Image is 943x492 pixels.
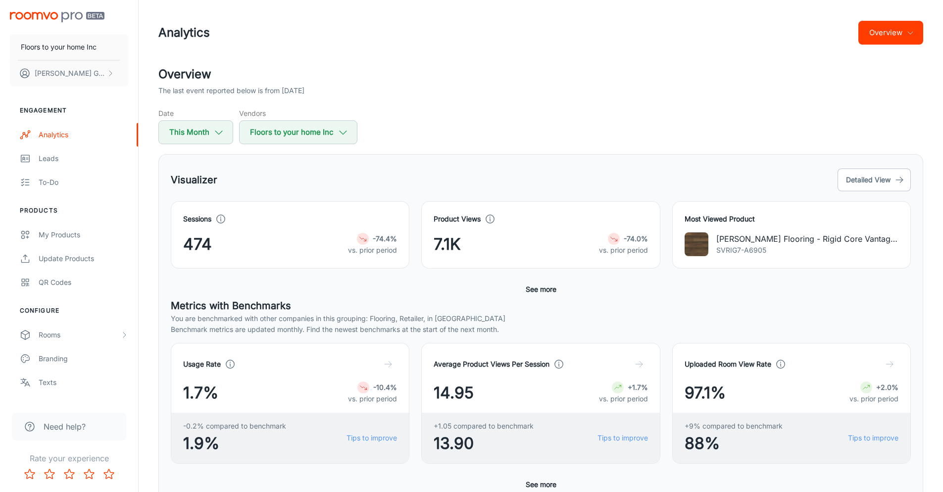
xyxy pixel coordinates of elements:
[39,377,128,388] div: Texts
[171,298,911,313] h5: Metrics with Benchmarks
[44,421,86,433] span: Need help?
[39,153,128,164] div: Leads
[171,172,217,187] h5: Visualizer
[849,393,898,404] p: vs. prior period
[158,65,923,83] h2: Overview
[685,432,783,455] span: 88%
[158,120,233,144] button: This Month
[348,393,397,404] p: vs. prior period
[685,421,783,432] span: +9% compared to benchmark
[158,85,304,96] p: The last event reported below is from [DATE]
[685,214,898,224] h4: Most Viewed Product
[373,383,397,391] strong: -10.4%
[685,381,726,405] span: 97.1%
[624,234,648,243] strong: -74.0%
[685,232,708,256] img: Armstrong Flooring - Rigid Core Vantage Summerfield Oak Sunset Glow 7" X 60" Waterproof Luxury Vi...
[628,383,648,391] strong: +1.7%
[20,464,40,484] button: Rate 1 star
[39,177,128,188] div: To-do
[158,24,210,42] h1: Analytics
[239,108,357,118] h5: Vendors
[434,359,549,370] h4: Average Product Views Per Session
[39,277,128,288] div: QR Codes
[10,34,128,60] button: Floors to your home Inc
[183,421,286,432] span: -0.2% compared to benchmark
[183,232,212,256] span: 474
[858,21,923,45] button: Overview
[171,313,911,324] p: You are benchmarked with other companies in this grouping: Flooring, Retailer, in [GEOGRAPHIC_DATA]
[434,421,534,432] span: +1.05 compared to benchmark
[39,129,128,140] div: Analytics
[599,245,648,256] p: vs. prior period
[35,68,104,79] p: [PERSON_NAME] Gray
[597,433,648,443] a: Tips to improve
[99,464,119,484] button: Rate 5 star
[171,324,911,335] p: Benchmark metrics are updated monthly. Find the newest benchmarks at the start of the next month.
[348,245,397,256] p: vs. prior period
[239,120,357,144] button: Floors to your home Inc
[434,232,461,256] span: 7.1K
[39,329,120,340] div: Rooms
[522,280,560,298] button: See more
[59,464,79,484] button: Rate 3 star
[79,464,99,484] button: Rate 4 star
[40,464,59,484] button: Rate 2 star
[183,432,286,455] span: 1.9%
[39,253,128,264] div: Update Products
[876,383,898,391] strong: +2.0%
[347,433,397,443] a: Tips to improve
[599,393,648,404] p: vs. prior period
[10,12,104,22] img: Roomvo PRO Beta
[716,233,898,245] p: [PERSON_NAME] Flooring - Rigid Core Vantage Summerfield Oak Sunset Glow 7" X 60" Waterproof Luxur...
[716,245,898,256] p: SVRIG7-A6905
[434,381,474,405] span: 14.95
[183,359,221,370] h4: Usage Rate
[39,353,128,364] div: Branding
[183,381,218,405] span: 1.7%
[21,42,97,53] p: Floors to your home Inc
[848,433,898,443] a: Tips to improve
[158,108,233,118] h5: Date
[8,452,130,464] p: Rate your experience
[39,229,128,240] div: My Products
[373,234,397,243] strong: -74.4%
[434,214,481,224] h4: Product Views
[685,359,771,370] h4: Uploaded Room View Rate
[10,60,128,86] button: [PERSON_NAME] Gray
[183,214,211,224] h4: Sessions
[838,168,911,191] button: Detailed View
[434,432,534,455] span: 13.90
